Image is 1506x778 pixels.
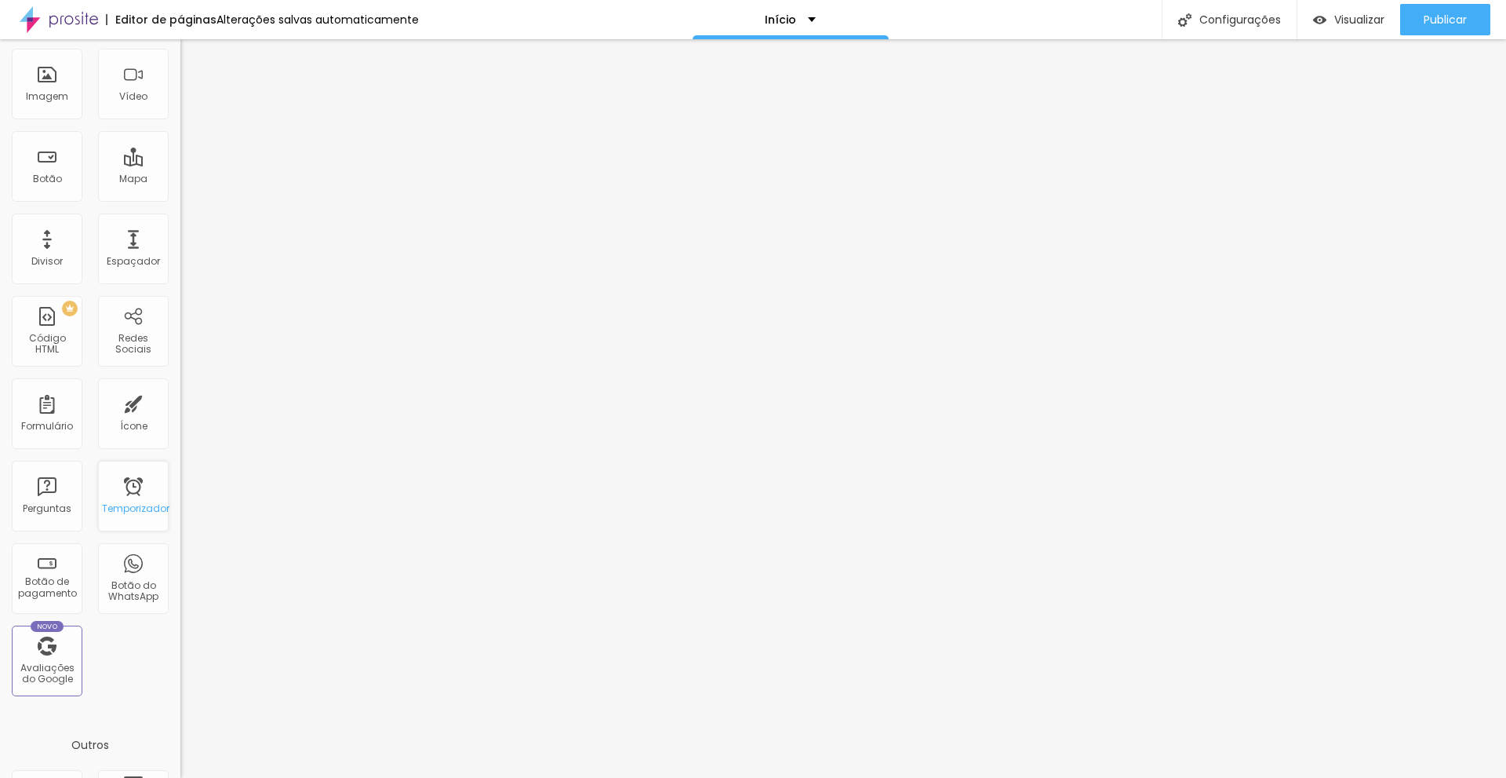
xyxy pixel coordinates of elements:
[102,502,169,515] font: Temporizador
[1424,12,1467,27] font: Publicar
[1297,4,1400,35] button: Visualizar
[29,331,66,356] font: Código HTML
[23,502,71,515] font: Perguntas
[765,12,796,27] font: Início
[115,331,151,356] font: Redes Sociais
[107,254,160,268] font: Espaçador
[37,622,58,631] font: Novo
[31,254,63,268] font: Divisor
[1178,13,1191,27] img: Ícone
[1313,13,1326,27] img: view-1.svg
[26,89,68,103] font: Imagem
[1199,12,1281,27] font: Configurações
[20,661,75,685] font: Avaliações do Google
[1334,12,1384,27] font: Visualizar
[18,575,77,599] font: Botão de pagamento
[21,419,73,433] font: Formulário
[119,172,147,185] font: Mapa
[119,89,147,103] font: Vídeo
[120,419,147,433] font: Ícone
[115,12,216,27] font: Editor de páginas
[216,12,419,27] font: Alterações salvas automaticamente
[71,737,109,753] font: Outros
[33,172,62,185] font: Botão
[1400,4,1490,35] button: Publicar
[108,579,158,603] font: Botão do WhatsApp
[180,39,1506,778] iframe: Editor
